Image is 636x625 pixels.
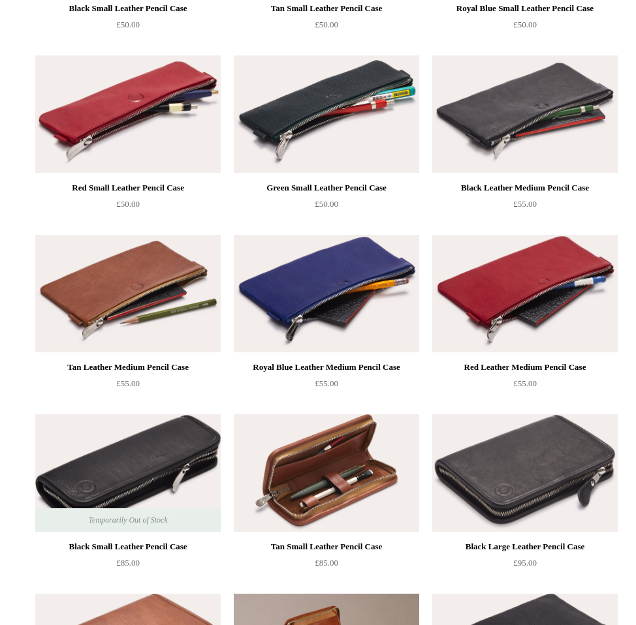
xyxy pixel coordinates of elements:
[436,359,614,375] div: Red Leather Medium Pencil Case
[234,359,419,413] a: Royal Blue Leather Medium Pencil Case £55.00
[237,539,416,555] div: Tan Small Leather Pencil Case
[116,199,140,209] span: £50.00
[75,508,180,532] span: Temporarily Out of Stock
[315,378,338,388] span: £55.00
[35,235,221,352] img: Tan Leather Medium Pencil Case
[513,199,537,209] span: £55.00
[35,414,221,532] a: Black Small Leather Pencil Case Black Small Leather Pencil Case Temporarily Out of Stock
[432,539,618,592] a: Black Large Leather Pencil Case £95.00
[315,558,338,568] span: £85.00
[116,558,140,568] span: £85.00
[234,235,419,352] img: Royal Blue Leather Medium Pencil Case
[436,180,614,196] div: Black Leather Medium Pencil Case
[234,414,419,532] img: Tan Small Leather Pencil Case
[432,235,618,352] img: Red Leather Medium Pencil Case
[234,1,419,54] a: Tan Small Leather Pencil Case £50.00
[237,359,416,375] div: Royal Blue Leather Medium Pencil Case
[234,55,419,173] img: Green Small Leather Pencil Case
[234,235,419,352] a: Royal Blue Leather Medium Pencil Case Royal Blue Leather Medium Pencil Case
[35,180,221,234] a: Red Small Leather Pencil Case £50.00
[35,55,221,173] img: Red Small Leather Pencil Case
[432,359,618,413] a: Red Leather Medium Pencil Case £55.00
[432,55,618,173] a: Black Leather Medium Pencil Case Black Leather Medium Pencil Case
[35,414,221,532] img: Black Small Leather Pencil Case
[513,378,537,388] span: £55.00
[39,359,217,375] div: Tan Leather Medium Pencil Case
[35,1,221,54] a: Black Small Leather Pencil Case £50.00
[234,55,419,173] a: Green Small Leather Pencil Case Green Small Leather Pencil Case
[315,199,338,209] span: £50.00
[432,55,618,173] img: Black Leather Medium Pencil Case
[315,20,338,29] span: £50.00
[513,20,537,29] span: £50.00
[237,1,416,16] div: Tan Small Leather Pencil Case
[513,558,537,568] span: £95.00
[39,539,217,555] div: Black Small Leather Pencil Case
[432,180,618,234] a: Black Leather Medium Pencil Case £55.00
[436,539,614,555] div: Black Large Leather Pencil Case
[35,359,221,413] a: Tan Leather Medium Pencil Case £55.00
[234,414,419,532] a: Tan Small Leather Pencil Case Tan Small Leather Pencil Case
[35,55,221,173] a: Red Small Leather Pencil Case Red Small Leather Pencil Case
[39,180,217,196] div: Red Small Leather Pencil Case
[234,180,419,234] a: Green Small Leather Pencil Case £50.00
[432,1,618,54] a: Royal Blue Small Leather Pencil Case £50.00
[237,180,416,196] div: Green Small Leather Pencil Case
[116,20,140,29] span: £50.00
[436,1,614,16] div: Royal Blue Small Leather Pencil Case
[432,235,618,352] a: Red Leather Medium Pencil Case Red Leather Medium Pencil Case
[35,235,221,352] a: Tan Leather Medium Pencil Case Tan Leather Medium Pencil Case
[39,1,217,16] div: Black Small Leather Pencil Case
[116,378,140,388] span: £55.00
[432,414,618,532] img: Black Large Leather Pencil Case
[234,539,419,592] a: Tan Small Leather Pencil Case £85.00
[432,414,618,532] a: Black Large Leather Pencil Case Black Large Leather Pencil Case
[35,539,221,592] a: Black Small Leather Pencil Case £85.00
